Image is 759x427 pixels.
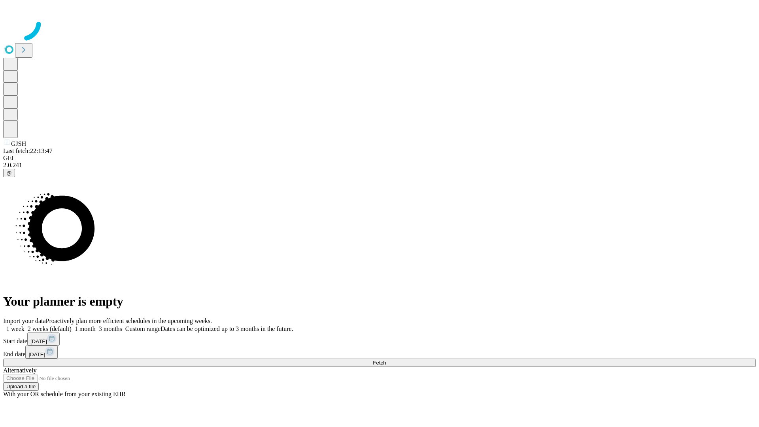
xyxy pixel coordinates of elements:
[3,359,756,367] button: Fetch
[373,360,386,366] span: Fetch
[3,333,756,346] div: Start date
[3,155,756,162] div: GEI
[27,333,60,346] button: [DATE]
[46,317,212,324] span: Proactively plan more efficient schedules in the upcoming weeks.
[11,140,26,147] span: GJSH
[3,147,53,154] span: Last fetch: 22:13:47
[28,351,45,357] span: [DATE]
[3,317,46,324] span: Import your data
[3,346,756,359] div: End date
[3,391,126,397] span: With your OR schedule from your existing EHR
[6,170,12,176] span: @
[75,325,96,332] span: 1 month
[99,325,122,332] span: 3 months
[3,294,756,309] h1: Your planner is empty
[3,169,15,177] button: @
[3,162,756,169] div: 2.0.241
[28,325,72,332] span: 2 weeks (default)
[160,325,293,332] span: Dates can be optimized up to 3 months in the future.
[30,338,47,344] span: [DATE]
[3,382,39,391] button: Upload a file
[6,325,25,332] span: 1 week
[125,325,160,332] span: Custom range
[25,346,58,359] button: [DATE]
[3,367,36,374] span: Alternatively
